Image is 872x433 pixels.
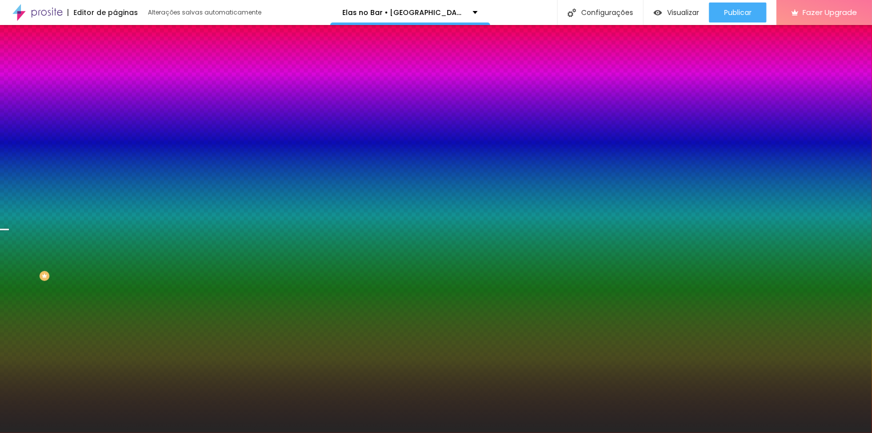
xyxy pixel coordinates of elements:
button: Visualizar [644,2,709,22]
button: Publicar [709,2,767,22]
div: Editor de páginas [67,9,138,16]
p: Elas no Bar • [GEOGRAPHIC_DATA]/[GEOGRAPHIC_DATA] [343,9,465,16]
img: view-1.svg [654,8,662,17]
div: Alterações salvas automaticamente [148,9,263,15]
img: Icone [568,8,576,17]
span: Publicar [724,8,752,16]
span: Fazer Upgrade [803,8,857,16]
span: Visualizar [667,8,699,16]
